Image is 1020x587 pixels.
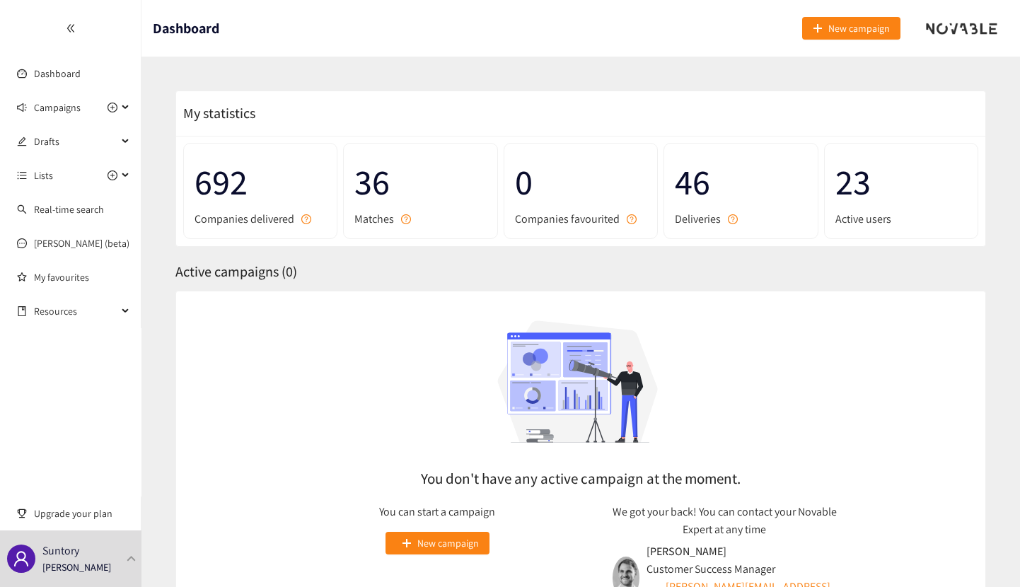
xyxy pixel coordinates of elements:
span: My statistics [176,104,255,122]
span: double-left [66,23,76,33]
span: question-circle [401,214,411,224]
p: [PERSON_NAME] [647,542,726,560]
button: plusNew campaign [802,17,900,40]
span: Campaigns [34,93,81,122]
span: plus-circle [108,103,117,112]
span: user [13,550,30,567]
span: question-circle [301,214,311,224]
span: plus-circle [108,170,117,180]
span: Drafts [34,127,117,156]
span: trophy [17,508,27,518]
span: question-circle [728,214,738,224]
span: sound [17,103,27,112]
iframe: Chat Widget [783,434,1020,587]
p: You can start a campaign [311,503,563,521]
span: unordered-list [17,170,27,180]
span: 23 [835,154,967,210]
span: Active users [835,210,891,228]
span: edit [17,136,27,146]
span: Deliveries [675,210,721,228]
span: Upgrade your plan [34,499,130,528]
p: Suntory [42,542,79,559]
span: Companies favourited [515,210,620,228]
span: plus [813,23,823,35]
p: We got your back! You can contact your Novable Expert at any time [598,503,850,538]
span: New campaign [828,21,890,36]
span: Matches [354,210,394,228]
span: 46 [675,154,806,210]
span: Companies delivered [195,210,294,228]
span: 36 [354,154,486,210]
p: Customer Success Manager [647,560,775,578]
span: Lists [34,161,53,190]
a: Real-time search [34,203,104,216]
a: My favourites [34,263,130,291]
a: [PERSON_NAME] (beta) [34,237,129,250]
p: [PERSON_NAME] [42,559,111,575]
span: New campaign [417,535,479,551]
span: 0 [515,154,647,210]
span: Resources [34,297,117,325]
button: plusNew campaign [386,532,489,554]
span: question-circle [627,214,637,224]
span: 692 [195,154,326,210]
span: Active campaigns ( 0 ) [175,262,297,281]
h2: You don't have any active campaign at the moment. [421,467,741,490]
a: Dashboard [34,67,81,80]
span: book [17,306,27,316]
span: plus [402,538,412,550]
